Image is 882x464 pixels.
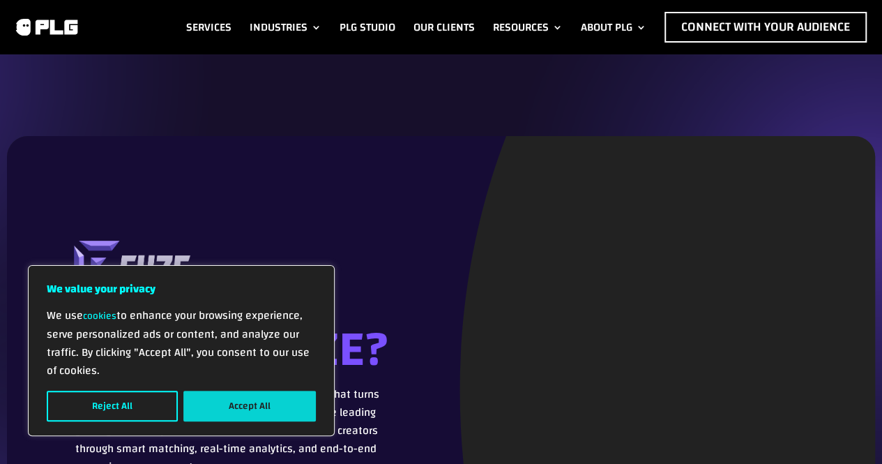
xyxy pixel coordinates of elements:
a: cookies [83,307,116,325]
iframe: Chat Widget [812,397,882,464]
a: Industries [250,12,321,43]
a: Connect with Your Audience [664,12,867,43]
p: We value your privacy [47,280,316,298]
button: Accept All [183,391,316,421]
div: We value your privacy [28,265,335,436]
a: Resources [493,12,563,43]
button: Reject All [47,391,178,421]
a: About PLG [581,12,646,43]
p: We use to enhance your browsing experience, serve personalized ads or content, and analyze our tr... [47,306,316,380]
a: Services [186,12,231,43]
a: Our Clients [413,12,475,43]
img: 3D LOGO [74,241,190,299]
a: PLG Studio [340,12,395,43]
